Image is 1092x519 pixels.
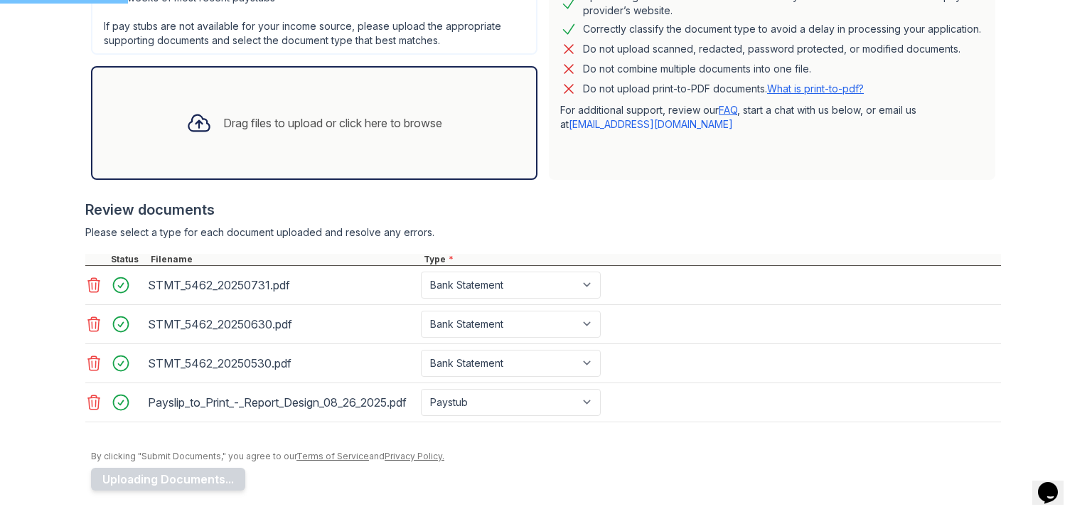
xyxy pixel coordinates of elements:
div: STMT_5462_20250731.pdf [148,274,415,296]
div: Do not upload scanned, redacted, password protected, or modified documents. [583,41,960,58]
a: What is print-to-pdf? [767,82,864,95]
a: Privacy Policy. [385,451,444,461]
div: Payslip_to_Print_-_Report_Design_08_26_2025.pdf [148,391,415,414]
div: Correctly classify the document type to avoid a delay in processing your application. [583,21,981,38]
iframe: chat widget [1032,462,1078,505]
p: Do not upload print-to-PDF documents. [583,82,864,96]
div: STMT_5462_20250530.pdf [148,352,415,375]
a: Terms of Service [296,451,369,461]
div: Filename [148,254,421,265]
div: STMT_5462_20250630.pdf [148,313,415,336]
div: By clicking "Submit Documents," you agree to our and [91,451,1001,462]
a: [EMAIL_ADDRESS][DOMAIN_NAME] [569,118,733,130]
div: Drag files to upload or click here to browse [223,114,442,132]
div: Review documents [85,200,1001,220]
p: For additional support, review our , start a chat with us below, or email us at [560,103,984,132]
div: Type [421,254,1001,265]
div: Please select a type for each document uploaded and resolve any errors. [85,225,1001,240]
div: Do not combine multiple documents into one file. [583,60,811,77]
button: Uploading Documents... [91,468,245,491]
a: FAQ [719,104,737,116]
div: Status [108,254,148,265]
